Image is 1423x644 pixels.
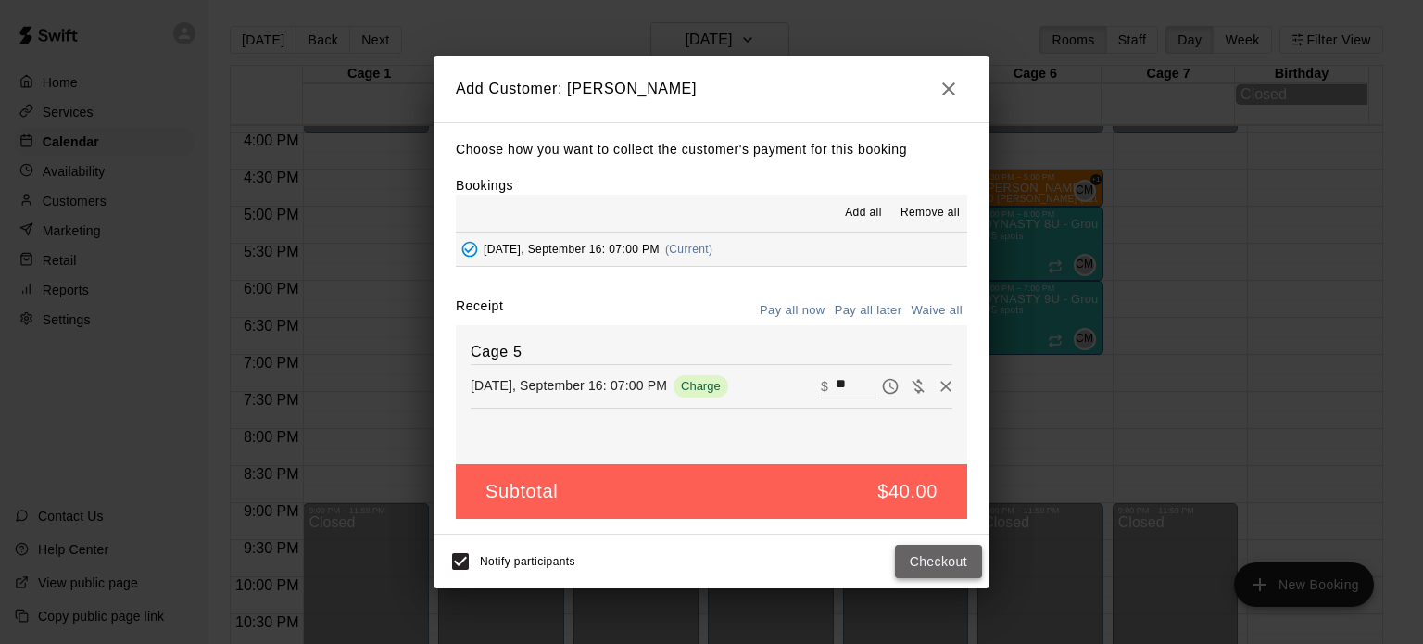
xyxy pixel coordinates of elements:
button: Added - Collect Payment [456,235,484,263]
p: $ [821,377,828,396]
label: Bookings [456,178,513,193]
span: Waive payment [904,377,932,393]
button: Checkout [895,545,982,579]
span: Notify participants [480,555,575,568]
span: [DATE], September 16: 07:00 PM [484,243,660,256]
button: Waive all [906,297,967,325]
h6: Cage 5 [471,340,952,364]
h5: $40.00 [877,479,938,504]
button: Added - Collect Payment[DATE], September 16: 07:00 PM(Current) [456,233,967,267]
span: Charge [674,379,728,393]
button: Pay all later [830,297,907,325]
button: Remove [932,373,960,400]
h5: Subtotal [485,479,558,504]
button: Add all [834,198,893,228]
span: Add all [845,204,882,222]
span: Remove all [900,204,960,222]
p: [DATE], September 16: 07:00 PM [471,376,667,395]
label: Receipt [456,297,503,325]
span: Pay later [876,377,904,393]
button: Remove all [893,198,967,228]
button: Pay all now [755,297,830,325]
p: Choose how you want to collect the customer's payment for this booking [456,138,967,161]
span: (Current) [665,243,713,256]
h2: Add Customer: [PERSON_NAME] [434,56,989,122]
